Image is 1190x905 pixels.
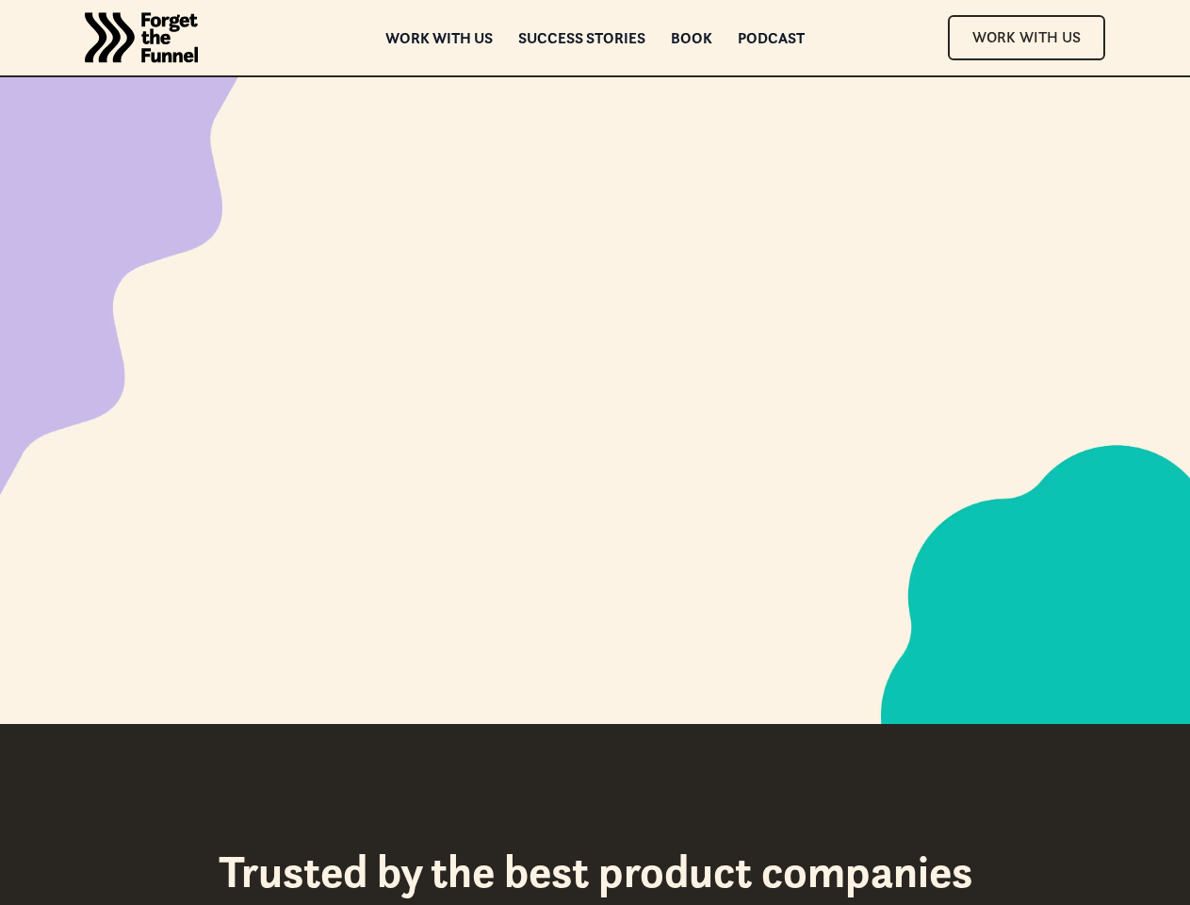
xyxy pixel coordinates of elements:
a: Work With Us [948,15,1105,59]
a: Podcast [738,31,805,44]
a: Book [671,31,712,44]
a: Work with us [385,31,493,44]
a: Success Stories [518,31,645,44]
h2: Trusted by the best product companies [219,845,972,899]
